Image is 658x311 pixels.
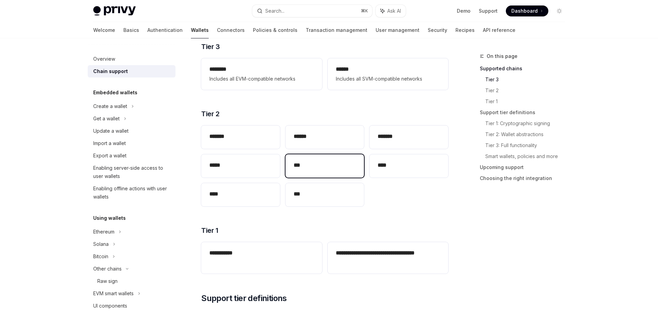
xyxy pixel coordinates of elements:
a: Chain support [88,65,175,77]
div: Update a wallet [93,127,129,135]
span: Support tier definitions [201,293,287,304]
span: Tier 3 [201,42,220,51]
div: Ethereum [93,228,114,236]
span: Tier 1 [201,226,218,235]
span: Includes all SVM-compatible networks [336,75,440,83]
span: On this page [487,52,517,60]
div: Solana [93,240,109,248]
a: Authentication [147,22,183,38]
a: Dashboard [506,5,548,16]
a: Tier 2: Wallet abstractions [485,129,570,140]
div: Enabling offline actions with user wallets [93,184,171,201]
h5: Using wallets [93,214,126,222]
span: ⌘ K [361,8,368,14]
div: EVM smart wallets [93,289,134,298]
div: Export a wallet [93,152,126,160]
div: Overview [93,55,115,63]
a: Enabling server-side access to user wallets [88,162,175,182]
a: Tier 1 [485,96,570,107]
div: Get a wallet [93,115,120,123]
a: Tier 3: Full functionality [485,140,570,151]
a: Import a wallet [88,137,175,149]
span: Includes all EVM-compatible networks [209,75,314,83]
a: **** *Includes all SVM-compatible networks [328,58,448,90]
a: Smart wallets, policies and more [485,151,570,162]
a: Supported chains [480,63,570,74]
button: Toggle dark mode [554,5,565,16]
div: Raw sign [97,277,118,285]
a: Demo [457,8,471,14]
a: Welcome [93,22,115,38]
a: Tier 2 [485,85,570,96]
a: Basics [123,22,139,38]
a: Choosing the right integration [480,173,570,184]
div: UI components [93,302,127,310]
a: User management [376,22,419,38]
h5: Embedded wallets [93,88,137,97]
div: Bitcoin [93,252,108,261]
div: Import a wallet [93,139,126,147]
a: Support tier definitions [480,107,570,118]
a: Update a wallet [88,125,175,137]
img: light logo [93,6,136,16]
button: Ask AI [376,5,406,17]
a: Security [428,22,447,38]
a: Upcoming support [480,162,570,173]
a: Overview [88,53,175,65]
a: Support [479,8,498,14]
a: API reference [483,22,515,38]
a: Recipes [455,22,475,38]
a: Policies & controls [253,22,297,38]
div: Search... [265,7,284,15]
a: **** ***Includes all EVM-compatible networks [201,58,322,90]
div: Chain support [93,67,128,75]
a: Connectors [217,22,245,38]
a: Raw sign [88,275,175,287]
div: Enabling server-side access to user wallets [93,164,171,180]
a: Tier 3 [485,74,570,85]
div: Other chains [93,265,122,273]
a: Export a wallet [88,149,175,162]
span: Tier 2 [201,109,219,119]
div: Create a wallet [93,102,127,110]
span: Ask AI [387,8,401,14]
a: Tier 1: Cryptographic signing [485,118,570,129]
span: Dashboard [511,8,538,14]
button: Search...⌘K [252,5,372,17]
a: Transaction management [306,22,367,38]
a: Enabling offline actions with user wallets [88,182,175,203]
a: Wallets [191,22,209,38]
